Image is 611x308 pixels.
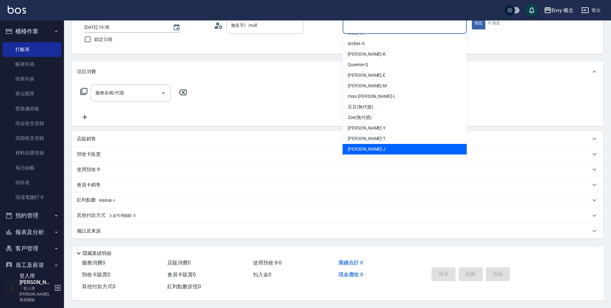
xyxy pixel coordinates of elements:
span: 鎖定日期 [94,36,112,43]
button: 櫃檯作業 [3,23,61,40]
div: 備註及來源 [72,223,603,239]
p: 使用預收卡 [77,166,101,173]
span: 扣入金 0 [253,272,271,278]
div: 會員卡銷售 [72,177,603,193]
p: 隱藏業績明細 [83,250,111,257]
button: 員工及薪資 [3,257,61,273]
img: Logo [8,6,26,14]
button: 指定 [472,17,486,29]
a: 座位開單 [3,86,61,101]
span: 會員卡販賣 0 [167,272,196,278]
a: 營業儀表板 [3,101,61,116]
input: YYYY/MM/DD hh:mm [84,22,166,33]
span: [PERSON_NAME] -Y [348,125,385,131]
button: 客戶管理 [3,240,61,257]
a: 打帳單 [3,42,61,57]
span: 其他付款方式 0 [82,283,115,289]
div: 項目消費 [72,61,603,82]
div: 紅利點數剩餘點數: 0 [72,193,603,208]
p: 項目消費 [77,68,96,75]
span: [PERSON_NAME] -E [348,72,385,79]
span: [PERSON_NAME] -J [348,146,385,153]
div: 其他付款方式入金可用餘額: 0 [72,208,603,223]
div: 店販銷售 [72,131,603,146]
a: 材料自購登錄 [3,146,61,160]
button: 不指定 [485,17,503,29]
span: 豆豆 (無代號) [348,104,373,110]
div: 使用預收卡 [72,162,603,177]
span: 店販消費 0 [167,260,191,266]
p: 備註及來源 [77,228,101,234]
span: [PERSON_NAME] -K [348,51,386,58]
img: Person [5,281,18,294]
button: Choose date, selected date is 2025-09-12 [169,20,184,35]
div: 預收卡販賣 [72,146,603,162]
button: Open [158,88,169,98]
span: 入金可用餘額: 0 [109,213,136,218]
p: 紅利點數 [77,197,115,204]
button: Envy 概念 [541,4,576,17]
p: 會員卡銷售 [77,182,101,188]
span: [PERSON_NAME] -M [348,83,387,89]
span: Queenie -Q [348,61,368,68]
button: 登出 [579,4,603,16]
a: 帳單列表 [3,57,61,72]
p: 其他付款方式 [77,212,136,219]
span: 預收卡販賣 0 [82,272,110,278]
a: 掛單列表 [3,72,61,86]
span: [PERSON_NAME] -T [348,135,385,142]
span: miss [PERSON_NAME] -L [348,93,396,100]
span: amber -A [348,40,365,47]
span: 業績合計 0 [338,260,363,266]
a: 現金收支登錄 [3,116,61,131]
p: 店販銷售 [77,136,96,142]
span: 紅利點數折抵 0 [167,283,201,289]
span: 現金應收 0 [338,272,363,278]
span: 剩餘點數: 0 [99,199,115,202]
a: 每日結帳 [3,161,61,175]
span: Zoe (無代號) [348,114,372,121]
p: 預收卡販賣 [77,151,101,158]
button: save [525,4,538,17]
p: 「登入用[PERSON_NAME]」專用權限 [20,286,52,303]
h5: 登入用[PERSON_NAME] [20,273,52,286]
span: 服務消費 0 [82,260,105,266]
span: 使用預收卡 0 [253,260,282,266]
div: Envy 概念 [551,6,574,14]
a: 高階收支登錄 [3,131,61,146]
a: 排班表 [3,175,61,190]
a: 現場電腦打卡 [3,190,61,205]
button: 預約管理 [3,207,61,224]
button: 報表及分析 [3,224,61,241]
